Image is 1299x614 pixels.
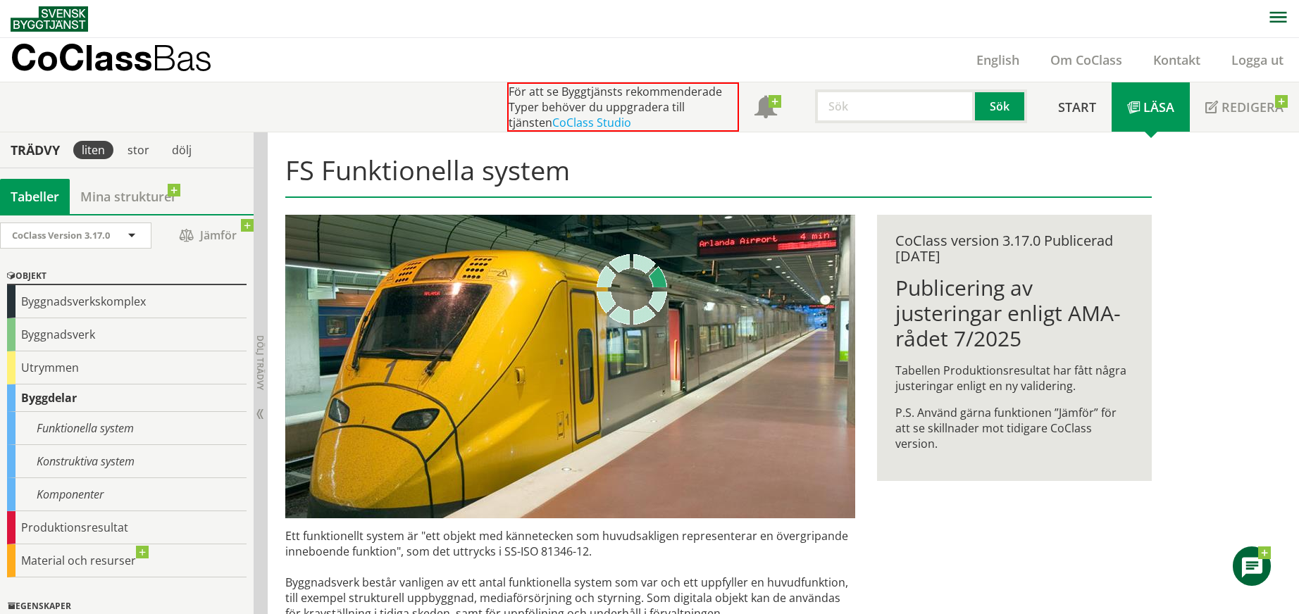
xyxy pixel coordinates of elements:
[552,115,631,130] a: CoClass Studio
[1143,99,1174,115] span: Läsa
[7,412,247,445] div: Funktionella system
[119,141,158,159] div: stor
[1216,51,1299,68] a: Logga ut
[11,6,88,32] img: Svensk Byggtjänst
[7,285,247,318] div: Byggnadsverkskomplex
[597,254,667,325] img: Laddar
[1190,82,1299,132] a: Redigera
[895,233,1133,264] div: CoClass version 3.17.0 Publicerad [DATE]
[7,384,247,412] div: Byggdelar
[895,405,1133,451] p: P.S. Använd gärna funktionen ”Jämför” för att se skillnader mot tidigare CoClass version.
[1138,51,1216,68] a: Kontakt
[1112,82,1190,132] a: Läsa
[1222,99,1284,115] span: Redigera
[961,51,1035,68] a: English
[166,223,250,248] span: Jämför
[11,38,242,82] a: CoClassBas
[254,335,266,390] span: Dölj trädvy
[7,511,247,544] div: Produktionsresultat
[73,141,113,159] div: liten
[3,142,68,158] div: Trädvy
[285,215,855,518] img: arlanda-express-2.jpg
[975,89,1027,123] button: Sök
[7,445,247,478] div: Konstruktiva system
[507,82,739,132] div: För att se Byggtjänsts rekommenderade Typer behöver du uppgradera till tjänsten
[7,318,247,351] div: Byggnadsverk
[7,478,247,511] div: Komponenter
[285,154,1151,198] h1: FS Funktionella system
[1035,51,1138,68] a: Om CoClass
[895,363,1133,394] p: Tabellen Produktionsresultat har fått några justeringar enligt en ny validering.
[754,97,777,120] span: Notifikationer
[7,544,247,577] div: Material och resurser
[163,141,200,159] div: dölj
[12,229,110,242] span: CoClass Version 3.17.0
[152,37,212,78] span: Bas
[895,275,1133,351] h1: Publicering av justeringar enligt AMA-rådet 7/2025
[11,49,212,65] p: CoClass
[1058,99,1096,115] span: Start
[815,89,975,123] input: Sök
[7,268,247,285] div: Objekt
[70,179,187,214] a: Mina strukturer
[1043,82,1112,132] a: Start
[7,351,247,384] div: Utrymmen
